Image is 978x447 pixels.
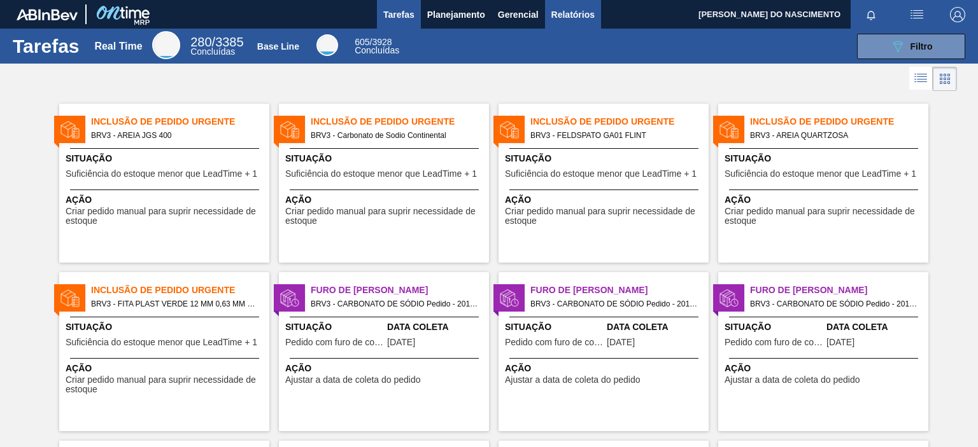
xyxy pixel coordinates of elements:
[257,41,299,52] div: Base Line
[190,46,235,57] span: Concluídas
[725,152,925,165] span: Situação
[505,320,604,334] span: Situação
[387,338,415,347] span: 28/08/2025
[66,362,266,375] span: Ação
[530,115,709,128] span: Inclusão de Pedido Urgente
[285,193,486,207] span: Ação
[505,207,705,226] span: Criar pedido manual para suprir necessidade de estoque
[505,152,705,165] span: Situação
[91,284,269,297] span: Inclusão de Pedido Urgente
[505,375,641,385] span: Ajustar a data de coleta do pedido
[285,375,421,385] span: Ajustar a data de coleta do pedido
[551,7,595,22] span: Relatórios
[280,120,299,139] img: status
[909,67,933,91] div: Visão em Lista
[355,37,392,47] span: / 3928
[607,338,635,347] span: 28/08/2025
[13,39,80,53] h1: Tarefas
[316,34,338,56] div: Base Line
[285,207,486,226] span: Criar pedido manual para suprir necessidade de estoque
[505,338,604,347] span: Pedido com furo de coleta
[60,289,80,308] img: status
[190,35,243,49] span: / 3385
[311,297,479,311] span: BRV3 - CARBONATO DE SÓDIO Pedido - 2018160
[190,37,243,56] div: Real Time
[66,320,266,334] span: Situação
[530,297,698,311] span: BRV3 - CARBONATO DE SÓDIO Pedido - 2018161
[427,7,485,22] span: Planejamento
[851,6,891,24] button: Notificações
[285,169,477,179] span: Suficiência do estoque menor que LeadTime + 1
[285,362,486,375] span: Ação
[285,152,486,165] span: Situação
[719,289,739,308] img: status
[66,375,266,395] span: Criar pedido manual para suprir necessidade de estoque
[826,338,854,347] span: 28/08/2025
[311,284,489,297] span: Furo de Coleta
[725,193,925,207] span: Ação
[66,338,257,347] span: Suficiência do estoque menor que LeadTime + 1
[383,7,415,22] span: Tarefas
[66,152,266,165] span: Situação
[190,35,211,49] span: 280
[505,193,705,207] span: Ação
[909,7,925,22] img: userActions
[66,207,266,226] span: Criar pedido manual para suprir necessidade de estoque
[505,362,705,375] span: Ação
[933,67,957,91] div: Visão em Cards
[530,128,698,142] span: BRV3 - FELDSPATO GA01 FLINT
[60,120,80,139] img: status
[750,284,928,297] span: Furo de Coleta
[91,115,269,128] span: Inclusão de Pedido Urgente
[750,297,918,311] span: BRV3 - CARBONATO DE SÓDIO Pedido - 2018162
[285,338,384,347] span: Pedido com furo de coleta
[17,9,78,20] img: TNhmsLtSVTkK8tSr43FrP2fwEKptu5GPRR3wAAAABJRU5ErkJggg==
[152,31,180,59] div: Real Time
[725,207,925,226] span: Criar pedido manual para suprir necessidade de estoque
[91,128,259,142] span: BRV3 - AREIA JGS 400
[530,284,709,297] span: Furo de Coleta
[355,38,399,55] div: Base Line
[950,7,965,22] img: Logout
[725,362,925,375] span: Ação
[725,169,916,179] span: Suficiência do estoque menor que LeadTime + 1
[719,120,739,139] img: status
[725,320,823,334] span: Situação
[750,115,928,128] span: Inclusão de Pedido Urgente
[387,320,486,334] span: Data Coleta
[280,289,299,308] img: status
[500,289,519,308] img: status
[355,45,399,55] span: Concluídas
[285,320,384,334] span: Situação
[66,193,266,207] span: Ação
[498,7,539,22] span: Gerencial
[91,297,259,311] span: BRV3 - FITA PLAST VERDE 12 MM 0,63 MM 2000 M
[750,128,918,142] span: BRV3 - AREIA QUARTZOSA
[857,34,965,59] button: Filtro
[355,37,369,47] span: 605
[725,375,860,385] span: Ajustar a data de coleta do pedido
[500,120,519,139] img: status
[505,169,697,179] span: Suficiência do estoque menor que LeadTime + 1
[725,338,823,347] span: Pedido com furo de coleta
[94,41,142,52] div: Real Time
[911,41,933,52] span: Filtro
[311,115,489,128] span: Inclusão de Pedido Urgente
[311,128,479,142] span: BRV3 - Carbonato de Sodio Continental
[607,320,705,334] span: Data Coleta
[66,169,257,179] span: Suficiência do estoque menor que LeadTime + 1
[826,320,925,334] span: Data Coleta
